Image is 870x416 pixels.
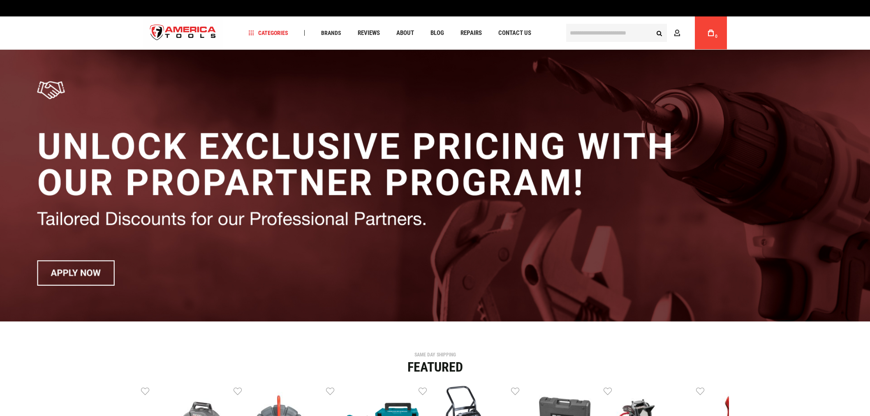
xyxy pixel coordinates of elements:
span: 0 [715,34,717,39]
button: Search [651,25,667,41]
span: About [396,30,414,36]
a: Blog [427,28,448,39]
a: 0 [703,16,719,49]
span: Brands [321,30,341,36]
span: Repairs [460,30,482,36]
a: Reviews [354,28,384,39]
a: Repairs [457,28,486,39]
img: America Tools [143,18,223,49]
a: Categories [245,28,292,39]
a: Brands [317,28,345,39]
div: SAME DAY SHIPPING [141,352,729,357]
a: About [393,28,418,39]
span: Reviews [358,30,380,36]
div: Featured [141,361,729,374]
a: Contact Us [495,28,535,39]
a: store logo [143,18,223,49]
span: Blog [430,30,444,36]
span: Contact Us [498,30,531,36]
span: Categories [249,30,288,36]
